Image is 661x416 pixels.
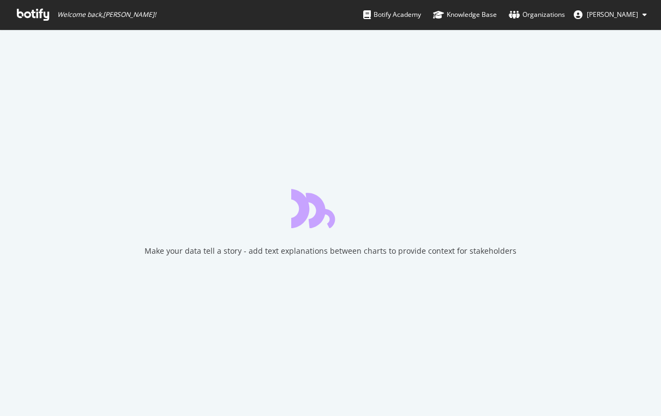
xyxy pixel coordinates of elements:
span: Welcome back, [PERSON_NAME] ! [57,10,156,19]
div: Organizations [509,9,565,20]
div: Botify Academy [363,9,421,20]
button: [PERSON_NAME] [565,6,656,23]
span: Norma Moras [587,10,638,19]
div: animation [291,189,370,228]
div: Make your data tell a story - add text explanations between charts to provide context for stakeho... [145,246,516,256]
div: Knowledge Base [433,9,497,20]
